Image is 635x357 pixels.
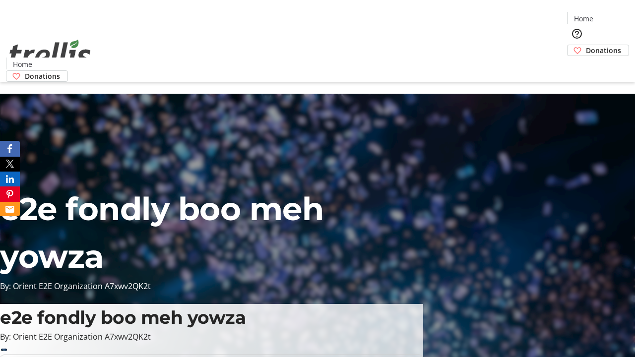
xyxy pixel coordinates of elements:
[6,59,38,69] a: Home
[574,13,593,24] span: Home
[25,71,60,81] span: Donations
[568,13,599,24] a: Home
[567,24,587,44] button: Help
[6,29,94,78] img: Orient E2E Organization A7xwv2QK2t's Logo
[567,45,629,56] a: Donations
[13,59,32,69] span: Home
[586,45,621,56] span: Donations
[6,70,68,82] a: Donations
[567,56,587,76] button: Cart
